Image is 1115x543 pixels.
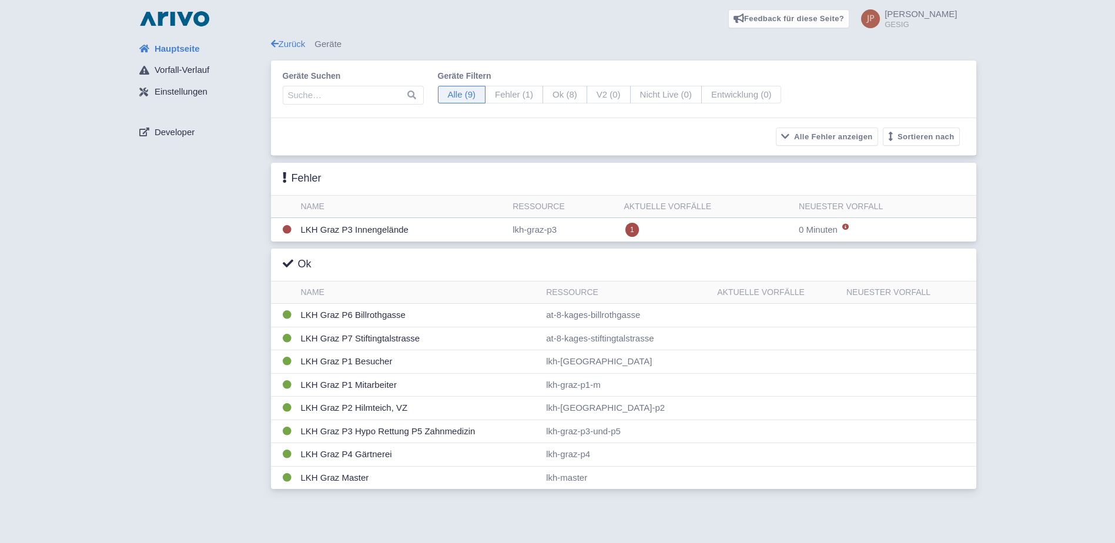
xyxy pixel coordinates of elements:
td: LKH Graz P3 Innengelände [296,218,508,242]
th: Ressource [541,281,712,304]
a: Developer [130,121,271,143]
td: LKH Graz P4 Gärtnerei [296,443,542,467]
span: 0 Minuten [799,224,838,234]
td: LKH Graz P3 Hypo Rettung P5 Zahnmedizin [296,420,542,443]
td: lkh-[GEOGRAPHIC_DATA] [541,350,712,374]
td: lkh-graz-p1-m [541,373,712,397]
th: Name [296,196,508,218]
label: Geräte filtern [438,70,782,82]
span: Hauptseite [155,42,200,56]
td: lkh-graz-p4 [541,443,712,467]
a: [PERSON_NAME] GESIG [854,9,957,28]
td: LKH Graz P1 Besucher [296,350,542,374]
th: Aktuelle Vorfälle [712,281,842,304]
span: 1 [625,223,639,237]
td: LKH Graz P2 Hilmteich, VZ [296,397,542,420]
td: lkh-master [541,466,712,489]
td: lkh-graz-p3-und-p5 [541,420,712,443]
th: Ressource [508,196,619,218]
button: Sortieren nach [883,128,960,146]
a: Hauptseite [130,38,271,60]
span: Vorfall-Verlauf [155,63,209,77]
span: Ok (8) [543,86,587,104]
th: Neuester Vorfall [842,281,976,304]
td: LKH Graz P6 Billrothgasse [296,304,542,327]
button: Alle Fehler anzeigen [776,128,878,146]
td: at-8-kages-billrothgasse [541,304,712,327]
td: LKH Graz Master [296,466,542,489]
td: LKH Graz P7 Stiftingtalstrasse [296,327,542,350]
a: Zurück [271,39,306,49]
span: Alle (9) [438,86,486,104]
span: Einstellungen [155,85,207,99]
th: Neuester Vorfall [794,196,976,218]
td: lkh-[GEOGRAPHIC_DATA]-p2 [541,397,712,420]
th: Name [296,281,542,304]
span: [PERSON_NAME] [885,9,957,19]
td: LKH Graz P1 Mitarbeiter [296,373,542,397]
h3: Ok [283,258,312,271]
span: V2 (0) [587,86,631,104]
h3: Fehler [283,172,322,185]
small: GESIG [885,21,957,28]
a: Vorfall-Verlauf [130,59,271,82]
input: Suche… [283,86,424,105]
img: logo [137,9,212,28]
th: Aktuelle Vorfälle [619,196,794,218]
a: Feedback für diese Seite? [728,9,850,28]
span: Fehler (1) [485,86,543,104]
td: lkh-graz-p3 [508,218,619,242]
span: Developer [155,126,195,139]
span: Entwicklung (0) [701,86,782,104]
td: at-8-kages-stiftingtalstrasse [541,327,712,350]
span: Nicht Live (0) [630,86,702,104]
div: Geräte [271,38,976,51]
a: Einstellungen [130,81,271,103]
label: Geräte suchen [283,70,424,82]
